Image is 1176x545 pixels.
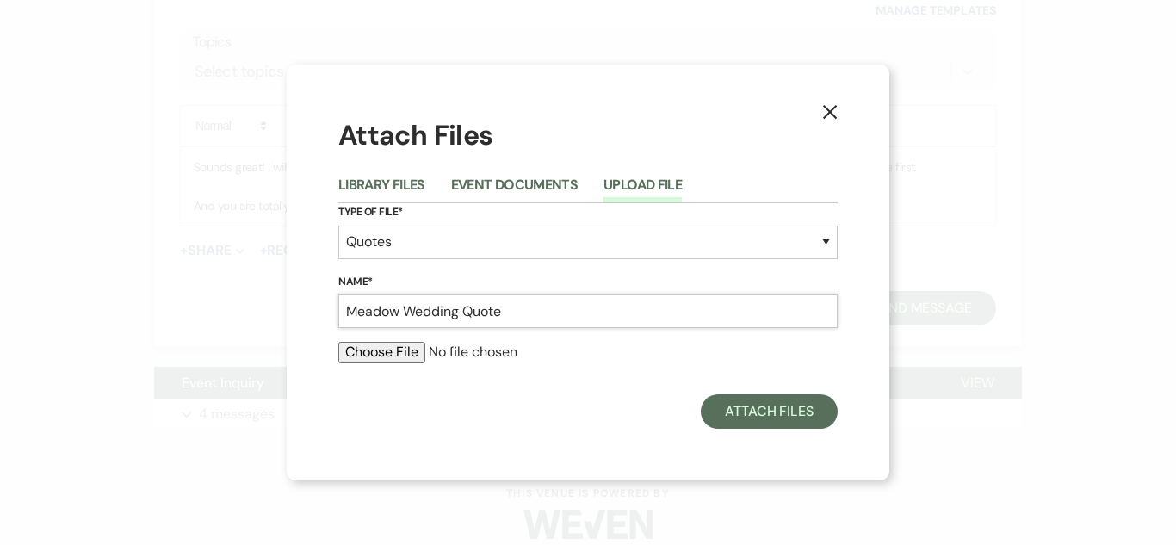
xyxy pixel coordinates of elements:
button: Library Files [338,178,425,202]
label: Type of File* [338,203,838,222]
button: Attach Files [701,394,838,429]
label: Name* [338,273,838,292]
button: Upload File [603,178,682,202]
h1: Attach Files [338,116,838,155]
button: Event Documents [451,178,578,202]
